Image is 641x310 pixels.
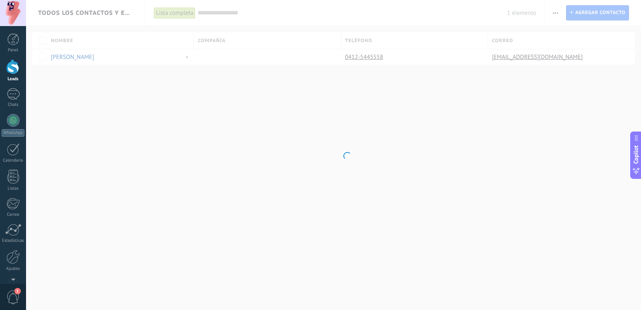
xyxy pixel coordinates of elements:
[2,129,24,137] div: WhatsApp
[2,77,25,82] div: Leads
[632,145,640,164] span: Copilot
[2,102,25,107] div: Chats
[2,238,25,243] div: Estadísticas
[14,288,21,294] span: 1
[2,158,25,163] div: Calendario
[2,186,25,191] div: Listas
[2,266,25,272] div: Ajustes
[2,48,25,53] div: Panel
[2,212,25,217] div: Correo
